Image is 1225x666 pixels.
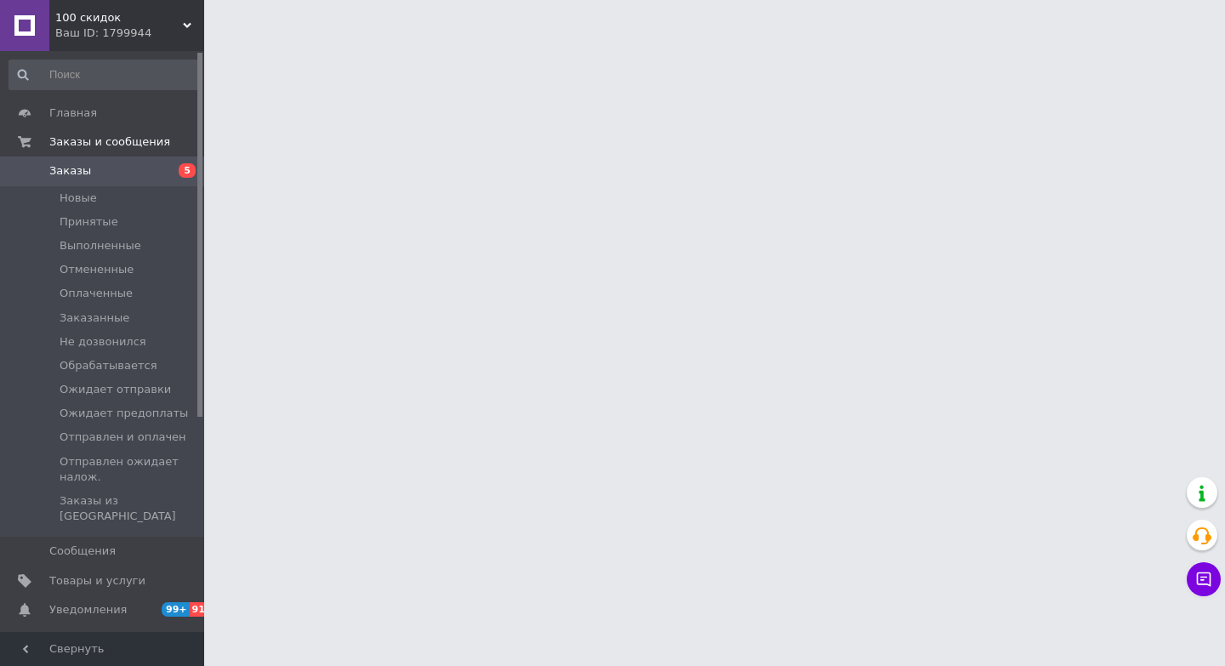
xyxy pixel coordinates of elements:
[60,286,133,301] span: Оплаченные
[49,602,127,618] span: Уведомления
[60,382,171,397] span: Ожидает отправки
[49,134,170,150] span: Заказы и сообщения
[55,10,183,26] span: 100 скидок
[60,358,157,373] span: Обрабатывается
[1187,562,1221,596] button: Чат с покупателем
[49,573,145,589] span: Товары и услуги
[60,334,146,350] span: Не дозвонился
[190,602,209,617] span: 91
[179,163,196,178] span: 5
[60,430,186,445] span: Отправлен и оплачен
[49,631,157,662] span: Показатели работы компании
[60,214,118,230] span: Принятые
[162,602,190,617] span: 99+
[60,262,134,277] span: Отмененные
[9,60,201,90] input: Поиск
[60,310,129,326] span: Заказанные
[49,544,116,559] span: Сообщения
[55,26,204,41] div: Ваш ID: 1799944
[49,163,91,179] span: Заказы
[60,454,199,485] span: Отправлен ожидает налож.
[60,238,141,253] span: Выполненные
[60,406,188,421] span: Ожидает предоплаты
[49,105,97,121] span: Главная
[60,493,199,524] span: Заказы из [GEOGRAPHIC_DATA]
[60,191,97,206] span: Новые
